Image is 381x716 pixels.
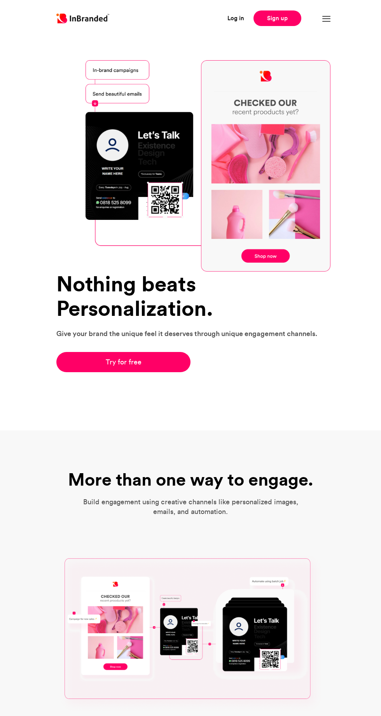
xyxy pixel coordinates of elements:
a: Try for free [56,352,190,372]
p: Give your brand the unique feel it deserves through unique engagement channels. [56,329,325,338]
h1: More than one way to engage. [56,469,325,490]
img: Inbranded [56,14,109,23]
h1: Nothing beats Personalization. [56,272,325,321]
a: Sign up [253,10,301,26]
p: Build engagement using creative channels like personalized images, emails, and automation. [79,497,302,517]
a: Log in [227,14,244,23]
